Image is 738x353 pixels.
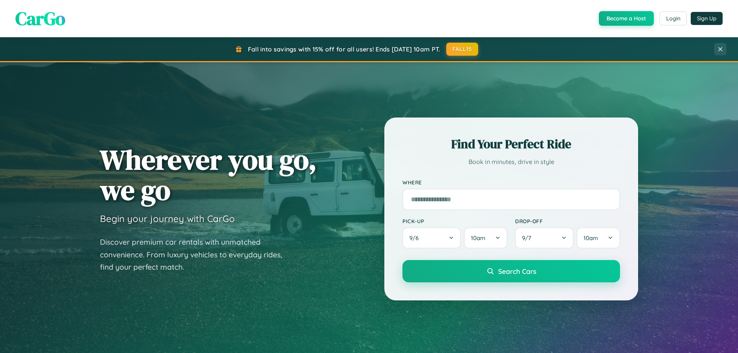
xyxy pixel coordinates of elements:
[402,136,620,152] h2: Find Your Perfect Ride
[515,218,620,224] label: Drop-off
[100,144,317,205] h1: Wherever you go, we go
[599,11,654,26] button: Become a Host
[402,227,461,249] button: 9/6
[464,227,507,249] button: 10am
[577,227,620,249] button: 10am
[100,236,292,273] p: Discover premium car rentals with unmatched convenience. From luxury vehicles to everyday rides, ...
[248,45,440,53] span: Fall into savings with 15% off for all users! Ends [DATE] 10am PT.
[515,227,573,249] button: 9/7
[100,213,235,224] h3: Begin your journey with CarGo
[15,6,65,31] span: CarGo
[446,43,479,56] button: FALL15
[660,12,687,25] button: Login
[402,218,507,224] label: Pick-up
[522,234,535,242] span: 9 / 7
[402,156,620,167] p: Book in minutes, drive in style
[583,234,598,242] span: 10am
[402,260,620,282] button: Search Cars
[402,179,620,186] label: Where
[691,12,723,25] button: Sign Up
[471,234,485,242] span: 10am
[498,267,536,275] span: Search Cars
[409,234,422,242] span: 9 / 6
